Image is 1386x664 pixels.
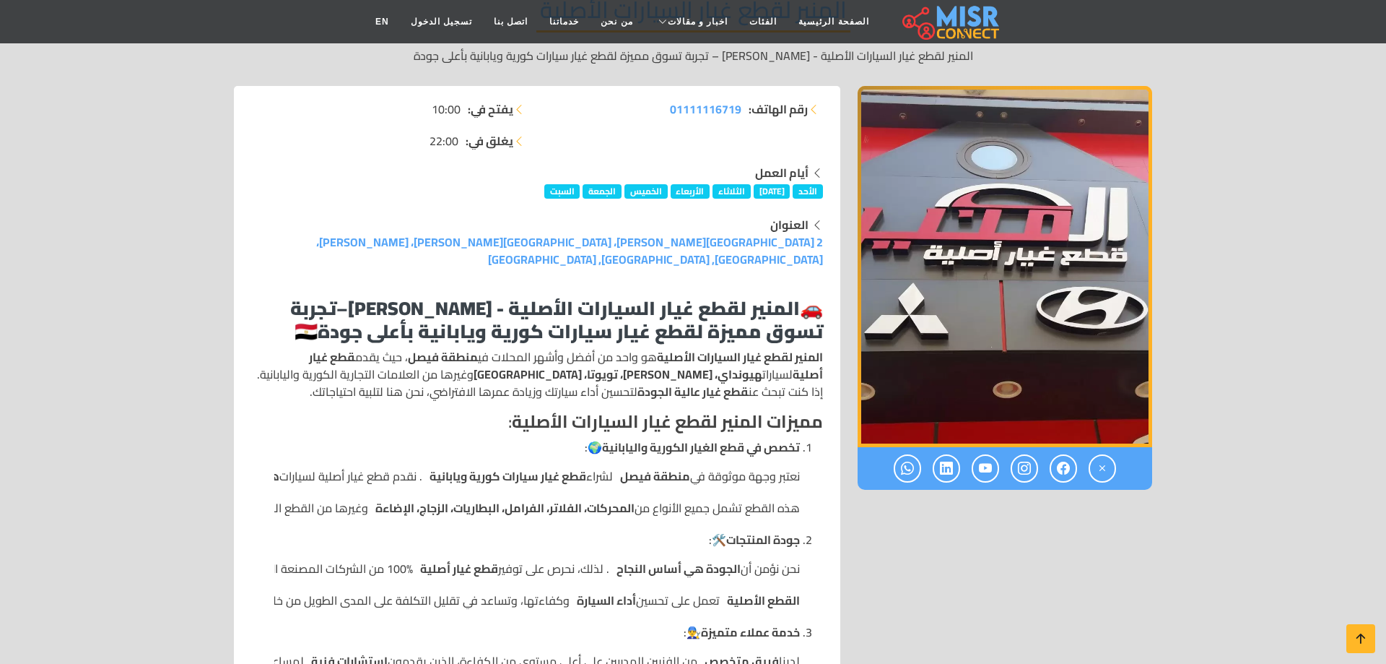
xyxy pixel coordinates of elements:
[251,348,823,400] p: هو واحد من أفضل وأشهر المحلات في ، حيث يقدم لسيارات وغيرها من العلامات التجارية الكورية والياباني...
[620,467,690,485] strong: منطقة فيصل
[637,381,749,402] strong: قطع غيار عالية الجودة
[474,363,762,385] strong: هيونداي، [PERSON_NAME]، تويوتا، [GEOGRAPHIC_DATA]
[316,231,823,270] a: 2 [GEOGRAPHIC_DATA][PERSON_NAME]، [GEOGRAPHIC_DATA][PERSON_NAME]، [PERSON_NAME]، [GEOGRAPHIC_DATA...
[670,100,741,118] a: 01111116719
[430,132,458,150] span: 22:00
[670,98,741,120] span: 01111116719
[274,467,800,485] li: نعتبر وجهة موثوقة في لشراء . نقدم قطع غيار أصلية لسيارات ، ، ، ، وأكثر.
[251,412,823,433] h4: :
[590,8,643,35] a: من نحن
[701,621,800,643] strong: خدمة عملاء متميزة
[755,162,808,184] strong: أيام العمل
[290,290,823,348] strong: تجربة تسوق مميزة لقطع غيار سيارات كورية ويابانية بأعلى جودة
[274,560,800,577] li: نحن نؤمن أن . لذلك، نحرص على توفير 100% من الشركات المصنعة الأم، مما يضمن لك الحصول على أفضل أداء...
[712,184,751,199] span: الثلاثاء
[274,439,800,456] p: 🌍:
[539,8,590,35] a: خدماتنا
[234,47,1152,64] p: المنير لقطع غيار السيارات الأصلية - [PERSON_NAME] – تجربة تسوق مميزة لقطع غيار سيارات كورية ويابا...
[468,100,513,118] strong: يفتح في:
[483,8,539,35] a: اتصل بنا
[858,86,1152,447] div: 1 / 1
[544,184,580,199] span: السبت
[365,8,400,35] a: EN
[644,8,739,35] a: اخبار و مقالات
[902,4,999,40] img: main.misr_connect
[408,346,478,368] strong: منطقة فيصل
[754,184,790,199] span: [DATE]
[309,346,823,385] strong: قطع غيار أصلية
[251,297,823,342] h3: 🚗 – 🇪🇬
[616,560,741,577] strong: الجودة هي أساس النجاح
[749,100,808,118] strong: رقم الهاتف:
[432,100,461,118] span: 10:00
[726,529,800,551] strong: جودة المنتجات
[738,8,788,35] a: الفئات
[788,8,879,35] a: الصفحة الرئيسية
[274,499,800,517] li: هذه القطع تشمل جميع الأنواع من وغيرها من القطع الضرورية التي يحتاجها كل مالك سيارة للحفاظ على أدا...
[348,290,800,326] strong: المنير لقطع غيار السيارات الأصلية - [PERSON_NAME]
[274,624,800,641] p: 👨‍🔧:
[858,86,1152,447] img: المنير لقطع غيار السيارات الأصلية
[624,184,668,199] span: الخميس
[770,214,808,236] strong: العنوان
[602,436,800,458] strong: تخصص في قطع الغيار الكورية واليابانية
[668,15,728,28] span: اخبار و مقالات
[727,592,800,609] strong: القطع الأصلية
[274,531,800,548] p: 🛠️:
[274,592,800,609] li: تعمل على تحسين وكفاءتها، وتساعد في تقليل التكلفة على المدى الطويل من خلال تقليل الحاجة إلى الصيان...
[430,467,586,485] strong: قطع غيار سيارات كورية ويابانية
[466,132,513,150] strong: يغلق في:
[420,560,498,577] strong: قطع غيار أصلية
[657,346,823,368] strong: المنير لقطع غيار السيارات الأصلية
[793,184,823,199] span: الأحد
[671,184,710,199] span: الأربعاء
[375,499,635,517] strong: المحركات، الفلاتر، الفرامل، البطاريات، الزجاج، الإضاءة
[583,184,622,199] span: الجمعة
[577,592,636,609] strong: أداء السيارة
[512,405,823,438] strong: مميزات المنير لقطع غيار السيارات الأصلية
[400,8,483,35] a: تسجيل الدخول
